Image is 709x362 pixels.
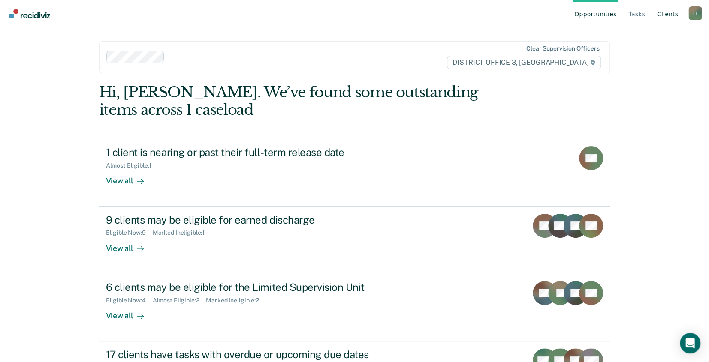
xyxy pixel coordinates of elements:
div: View all [106,304,154,320]
a: 9 clients may be eligible for earned dischargeEligible Now:9Marked Ineligible:1View all [99,207,610,274]
div: Open Intercom Messenger [680,333,700,353]
div: Hi, [PERSON_NAME]. We’ve found some outstanding items across 1 caseload [99,84,508,119]
div: 6 clients may be eligible for the Limited Supervision Unit [106,281,407,293]
div: Almost Eligible : 2 [153,297,206,304]
img: Recidiviz [9,9,50,18]
div: Clear supervision officers [526,45,599,52]
div: Marked Ineligible : 2 [206,297,265,304]
a: 1 client is nearing or past their full-term release dateAlmost Eligible:1View all [99,139,610,206]
div: L T [688,6,702,20]
a: 6 clients may be eligible for the Limited Supervision UnitEligible Now:4Almost Eligible:2Marked I... [99,274,610,341]
div: 9 clients may be eligible for earned discharge [106,214,407,226]
div: 17 clients have tasks with overdue or upcoming due dates [106,348,407,361]
div: View all [106,169,154,186]
div: View all [106,236,154,253]
div: Marked Ineligible : 1 [153,229,211,236]
div: Eligible Now : 9 [106,229,153,236]
div: Eligible Now : 4 [106,297,153,304]
div: Almost Eligible : 1 [106,162,159,169]
div: 1 client is nearing or past their full-term release date [106,146,407,159]
span: DISTRICT OFFICE 3, [GEOGRAPHIC_DATA] [447,56,601,69]
button: Profile dropdown button [688,6,702,20]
